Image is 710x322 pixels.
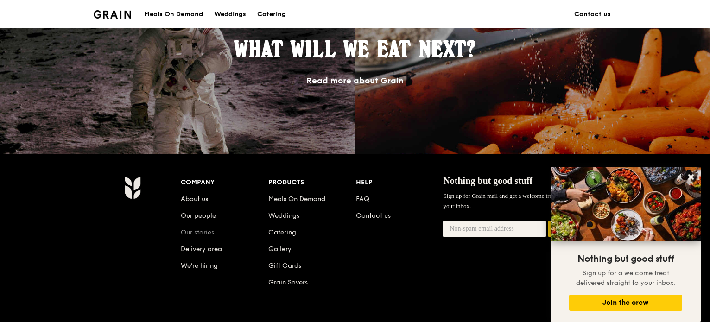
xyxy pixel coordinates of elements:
[569,0,616,28] a: Contact us
[252,0,292,28] a: Catering
[268,176,356,189] div: Products
[443,221,546,237] input: Non-spam email address
[356,212,391,220] a: Contact us
[181,212,216,220] a: Our people
[181,245,222,253] a: Delivery area
[124,176,140,199] img: Grain
[234,36,476,63] span: What will we eat next?
[443,192,606,209] span: Sign up for Grain mail and get a welcome treat delivered straight to your inbox.
[94,10,131,19] img: Grain
[356,195,369,203] a: FAQ
[569,295,682,311] button: Join the crew
[268,278,308,286] a: Grain Savers
[181,195,208,203] a: About us
[268,195,325,203] a: Meals On Demand
[356,176,444,189] div: Help
[268,212,299,220] a: Weddings
[551,167,701,241] img: DSC07876-Edit02-Large.jpeg
[268,262,301,270] a: Gift Cards
[306,76,404,86] a: Read more about Grain
[576,269,675,287] span: Sign up for a welcome treat delivered straight to your inbox.
[548,221,618,238] button: Join the crew
[577,253,674,265] span: Nothing but good stuff
[209,0,252,28] a: Weddings
[214,0,246,28] div: Weddings
[144,0,203,28] div: Meals On Demand
[268,228,296,236] a: Catering
[181,176,268,189] div: Company
[443,176,532,186] span: Nothing but good stuff
[268,245,292,253] a: Gallery
[684,170,698,184] button: Close
[181,262,218,270] a: We’re hiring
[257,0,286,28] div: Catering
[181,228,214,236] a: Our stories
